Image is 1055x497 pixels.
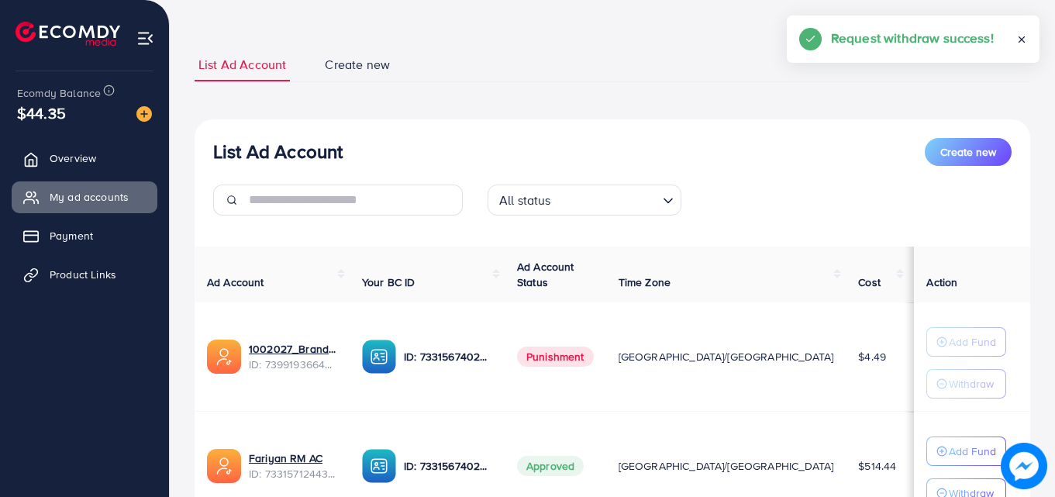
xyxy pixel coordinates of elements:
[12,181,157,212] a: My ad accounts
[16,98,67,129] span: $44.35
[16,22,120,46] img: logo
[362,449,396,483] img: ic-ba-acc.ded83a64.svg
[249,450,337,482] div: <span class='underline'>Fariyan RM AC</span></br>7331571244346753026
[949,442,996,461] p: Add Fund
[50,267,116,282] span: Product Links
[17,85,101,101] span: Ecomdy Balance
[362,340,396,374] img: ic-ba-acc.ded83a64.svg
[249,466,337,481] span: ID: 7331571244346753026
[517,259,574,290] span: Ad Account Status
[249,357,337,372] span: ID: 7399193664313901072
[50,150,96,166] span: Overview
[926,437,1006,466] button: Add Fund
[404,457,492,475] p: ID: 7331567402586669057
[858,349,886,364] span: $4.49
[1001,443,1047,489] img: image
[831,28,994,48] h5: Request withdraw success!
[517,456,584,476] span: Approved
[207,274,264,290] span: Ad Account
[12,259,157,290] a: Product Links
[858,274,881,290] span: Cost
[12,143,157,174] a: Overview
[50,228,93,243] span: Payment
[249,341,337,357] a: 1002027_Brandstoregrw2_1722759031135
[925,138,1012,166] button: Create new
[949,333,996,351] p: Add Fund
[136,29,154,47] img: menu
[926,274,957,290] span: Action
[926,327,1006,357] button: Add Fund
[362,274,415,290] span: Your BC ID
[619,349,834,364] span: [GEOGRAPHIC_DATA]/[GEOGRAPHIC_DATA]
[619,458,834,474] span: [GEOGRAPHIC_DATA]/[GEOGRAPHIC_DATA]
[207,340,241,374] img: ic-ads-acc.e4c84228.svg
[213,140,343,163] h3: List Ad Account
[619,274,671,290] span: Time Zone
[556,186,657,212] input: Search for option
[517,347,594,367] span: Punishment
[198,56,286,74] span: List Ad Account
[136,106,152,122] img: image
[50,189,129,205] span: My ad accounts
[926,369,1006,399] button: Withdraw
[207,449,241,483] img: ic-ads-acc.e4c84228.svg
[940,144,996,160] span: Create new
[858,458,896,474] span: $514.44
[249,341,337,373] div: <span class='underline'>1002027_Brandstoregrw2_1722759031135</span></br>7399193664313901072
[496,189,554,212] span: All status
[249,450,322,466] a: Fariyan RM AC
[949,374,994,393] p: Withdraw
[12,220,157,251] a: Payment
[404,347,492,366] p: ID: 7331567402586669057
[325,56,390,74] span: Create new
[488,185,681,216] div: Search for option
